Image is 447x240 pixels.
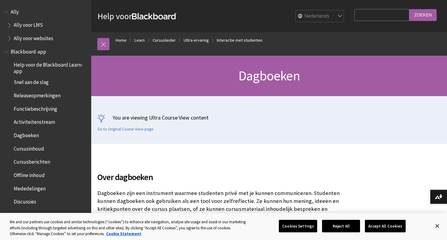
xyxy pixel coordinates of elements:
a: Home [116,37,126,44]
span: Mededelingen [14,183,46,192]
h2: Over dagboeken [97,163,351,183]
button: Cookies Settings [279,220,317,232]
p: You are viewing Ultra Course View content [97,114,441,121]
input: Zoeken [409,9,437,21]
span: Dagboeken [238,67,300,84]
span: Blackboard-app [11,47,46,55]
span: Ally [11,7,19,15]
span: Ally voor LMS [14,20,43,28]
span: Dagboeken [14,130,39,138]
span: Ally voor websites [14,33,53,41]
a: Learn [134,37,145,44]
a: Ultra-ervaring [184,37,209,44]
span: Releaseopmerkingen [14,90,61,99]
button: Reject All [322,220,360,232]
button: Accept All Cookies [365,220,405,232]
a: Cursusleider [153,37,176,44]
span: Functiebeschrijving [14,104,57,112]
p: Dagboeken zijn een instrument waarmee studenten privé met je kunnen communiceren. Studenten kunne... [97,189,351,221]
span: Activiteitenstream [14,117,55,125]
a: Go to Original Course View page. [97,127,154,132]
a: More information about your privacy, opens in a new tab [106,231,141,236]
span: Help voor de Blackboard Learn-app [14,60,87,74]
span: Einddatums [14,210,40,218]
nav: Book outline for Anthology Ally Help [4,7,88,43]
a: Help voorBlackboard [97,11,177,22]
button: Close [431,219,444,233]
div: We and our partners use cookies and similar technologies (“cookies”) to enhance site navigation, ... [10,219,246,237]
select: Site Language Selector [296,10,344,23]
a: Interactie met studenten [217,37,262,44]
span: Snel aan de slag [14,77,49,85]
span: Offline inhoud [14,170,45,178]
span: Cursusberichten [14,157,50,165]
span: Discussies [14,197,36,205]
strong: Blackboard [132,13,177,19]
span: Cursusinhoud [14,144,44,152]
